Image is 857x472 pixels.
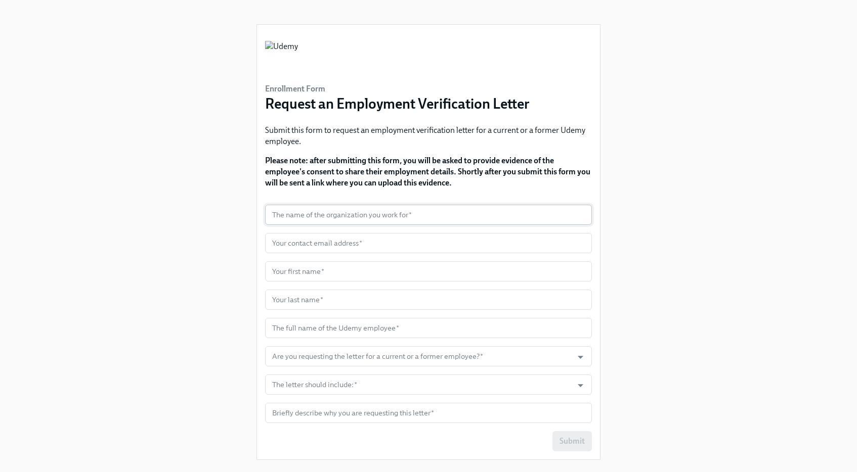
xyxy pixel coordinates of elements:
strong: Please note: after submitting this form, you will be asked to provide evidence of the employee's ... [265,156,590,187]
img: Udemy [265,41,298,71]
button: Open [573,377,588,393]
p: Submit this form to request an employment verification letter for a current or a former Udemy emp... [265,125,592,147]
h3: Request an Employment Verification Letter [265,95,530,113]
button: Open [573,349,588,365]
h6: Enrollment Form [265,83,530,95]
